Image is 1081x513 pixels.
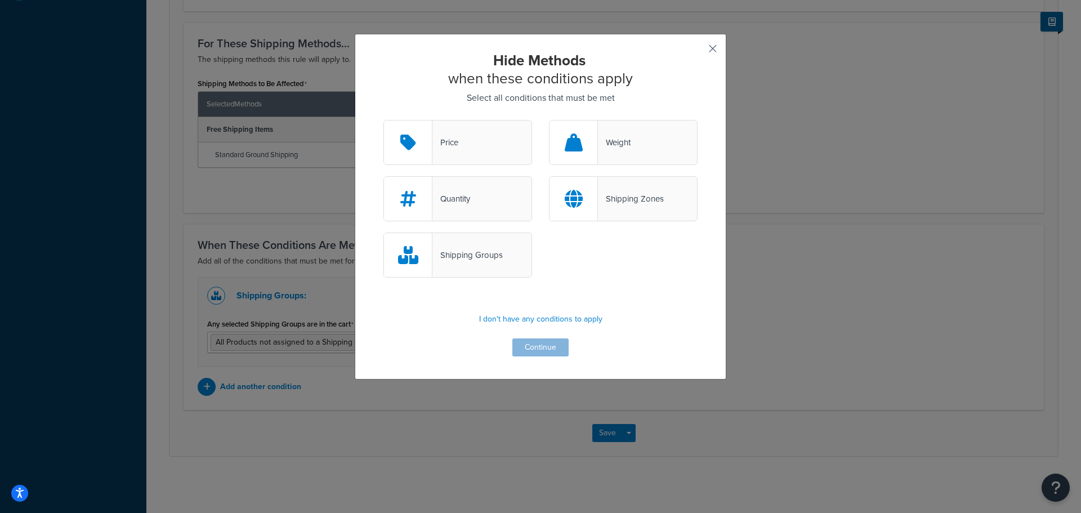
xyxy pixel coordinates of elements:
strong: Hide Methods [493,50,586,71]
div: Shipping Groups [432,247,503,263]
div: Shipping Zones [598,191,664,207]
div: Weight [598,135,631,150]
div: Price [432,135,458,150]
h2: when these conditions apply [383,51,698,87]
div: Quantity [432,191,470,207]
p: I don't have any conditions to apply [383,311,698,327]
p: Select all conditions that must be met [383,90,698,106]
